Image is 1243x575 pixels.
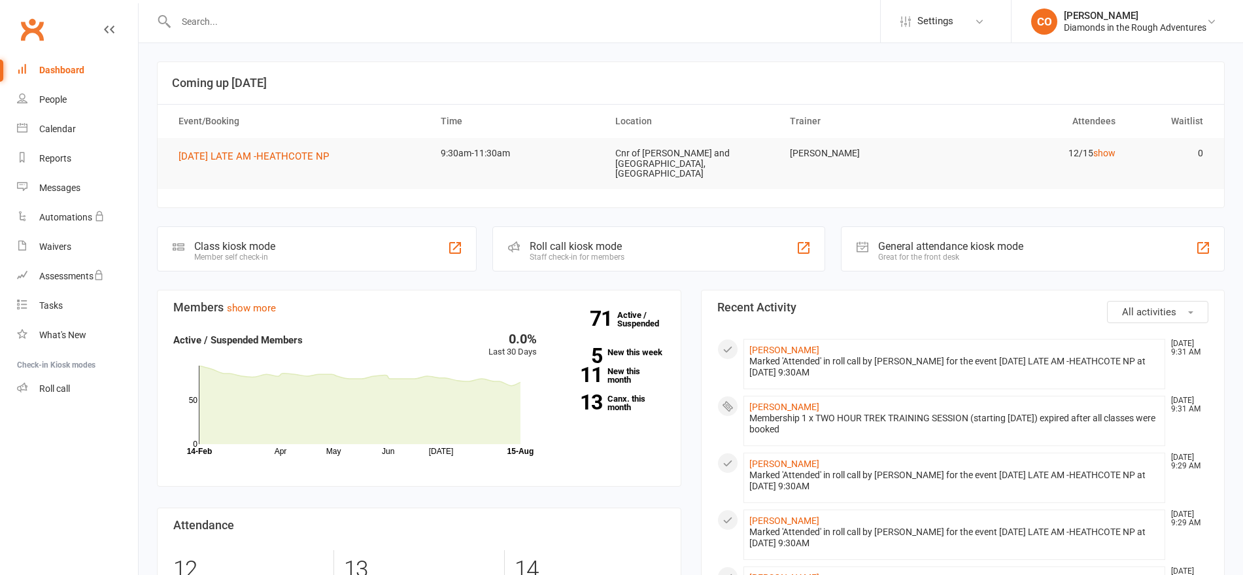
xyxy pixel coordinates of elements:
div: Dashboard [39,65,84,75]
div: People [39,94,67,105]
time: [DATE] 9:31 AM [1165,340,1208,357]
a: 11New this month [556,367,664,384]
a: show [1093,148,1115,158]
th: Event/Booking [167,105,429,138]
td: 12/15 [953,138,1127,169]
time: [DATE] 9:29 AM [1165,510,1208,527]
a: 71Active / Suspended [617,301,675,338]
div: Great for the front desk [878,253,1023,262]
div: Waivers [39,241,71,252]
strong: 71 [590,309,617,328]
div: Roll call kiosk mode [530,240,624,253]
h3: Attendance [173,519,665,532]
a: [PERSON_NAME] [749,345,819,355]
div: Messages [39,183,80,193]
a: Waivers [17,232,138,262]
th: Waitlist [1127,105,1215,138]
th: Location [604,105,778,138]
div: General attendance kiosk mode [878,240,1023,253]
a: Messages [17,173,138,203]
time: [DATE] 9:29 AM [1165,453,1208,470]
a: Automations [17,203,138,232]
a: [PERSON_NAME] [749,515,819,526]
strong: 11 [556,365,602,385]
div: Class kiosk mode [194,240,275,253]
td: 9:30am-11:30am [429,138,604,169]
div: Membership 1 x TWO HOUR TREK TRAINING SESSION (starting [DATE]) expired after all classes were bo... [749,413,1160,435]
input: Search... [172,12,880,31]
strong: 5 [556,346,602,366]
span: Settings [917,7,953,36]
th: Attendees [953,105,1127,138]
div: Automations [39,212,92,222]
td: Cnr of [PERSON_NAME] and [GEOGRAPHIC_DATA], [GEOGRAPHIC_DATA] [604,138,778,189]
a: Assessments [17,262,138,291]
div: Calendar [39,124,76,134]
h3: Coming up [DATE] [172,77,1210,90]
a: Clubworx [16,13,48,46]
a: Reports [17,144,138,173]
div: Marked 'Attended' in roll call by [PERSON_NAME] for the event [DATE] LATE AM -HEATHCOTE NP at [DA... [749,527,1160,549]
div: Tasks [39,300,63,311]
a: [PERSON_NAME] [749,459,819,469]
a: Tasks [17,291,138,321]
div: Diamonds in the Rough Adventures [1064,22,1206,33]
h3: Recent Activity [717,301,1209,314]
div: [PERSON_NAME] [1064,10,1206,22]
time: [DATE] 9:31 AM [1165,396,1208,413]
div: Member self check-in [194,253,275,262]
a: show more [227,302,276,314]
a: People [17,85,138,114]
a: Calendar [17,114,138,144]
a: Roll call [17,374,138,404]
strong: 13 [556,392,602,412]
div: CO [1031,9,1057,35]
a: 5New this week [556,348,664,357]
div: Marked 'Attended' in roll call by [PERSON_NAME] for the event [DATE] LATE AM -HEATHCOTE NP at [DA... [749,356,1160,378]
div: 0.0% [488,332,537,345]
button: [DATE] LATE AM -HEATHCOTE NP [179,148,338,164]
div: Marked 'Attended' in roll call by [PERSON_NAME] for the event [DATE] LATE AM -HEATHCOTE NP at [DA... [749,470,1160,492]
div: Staff check-in for members [530,253,624,262]
div: Reports [39,153,71,164]
div: Last 30 Days [488,332,537,359]
td: [PERSON_NAME] [778,138,953,169]
div: What's New [39,330,86,340]
th: Time [429,105,604,138]
div: Roll call [39,383,70,394]
h3: Members [173,301,665,314]
a: Dashboard [17,56,138,85]
td: 0 [1127,138,1215,169]
div: Assessments [39,271,104,281]
a: What's New [17,321,138,350]
th: Trainer [778,105,953,138]
a: [PERSON_NAME] [749,402,819,412]
a: 13Canx. this month [556,394,664,411]
span: All activities [1122,306,1176,318]
button: All activities [1107,301,1208,323]
span: [DATE] LATE AM -HEATHCOTE NP [179,150,329,162]
strong: Active / Suspended Members [173,334,303,346]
